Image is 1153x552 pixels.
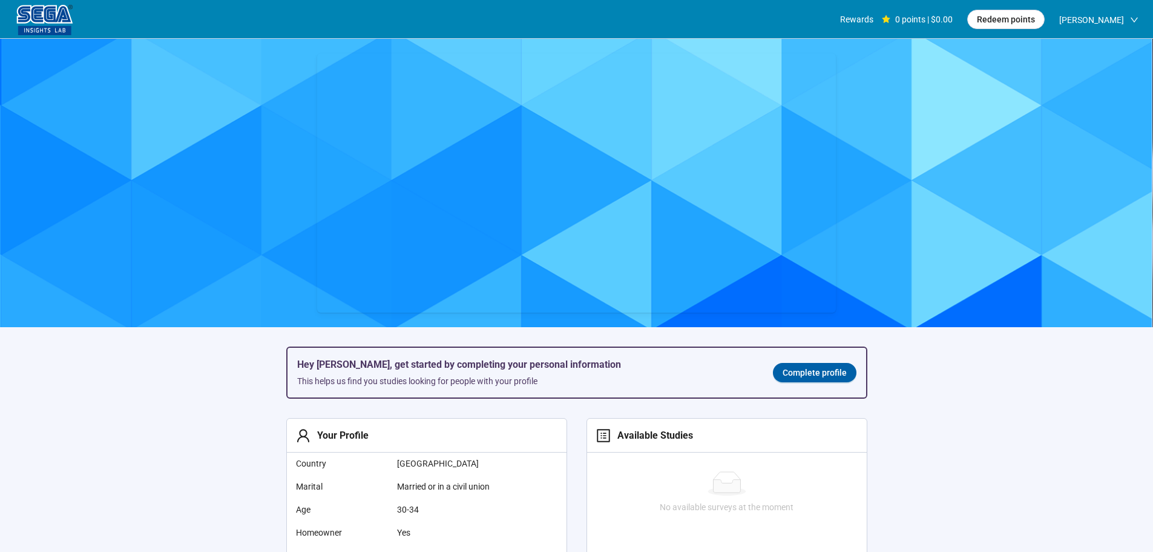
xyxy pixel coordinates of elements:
span: star [882,15,890,24]
span: Marital [296,480,387,493]
span: Married or in a civil union [397,480,518,493]
span: 30-34 [397,503,518,516]
span: Homeowner [296,526,387,539]
span: down [1130,16,1138,24]
span: [PERSON_NAME] [1059,1,1124,39]
span: user [296,428,310,443]
span: Complete profile [783,366,847,379]
a: Complete profile [773,363,856,382]
div: Available Studies [611,428,693,443]
span: Country [296,457,387,470]
span: Redeem points [977,13,1035,26]
button: Redeem points [967,10,1045,29]
div: Your Profile [310,428,369,443]
h5: Hey [PERSON_NAME], get started by completing your personal information [297,357,754,372]
div: No available surveys at the moment [592,500,862,514]
div: This helps us find you studies looking for people with your profile [297,374,754,388]
span: Yes [397,526,518,539]
span: profile [596,428,611,443]
span: Age [296,503,387,516]
span: [GEOGRAPHIC_DATA] [397,457,518,470]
